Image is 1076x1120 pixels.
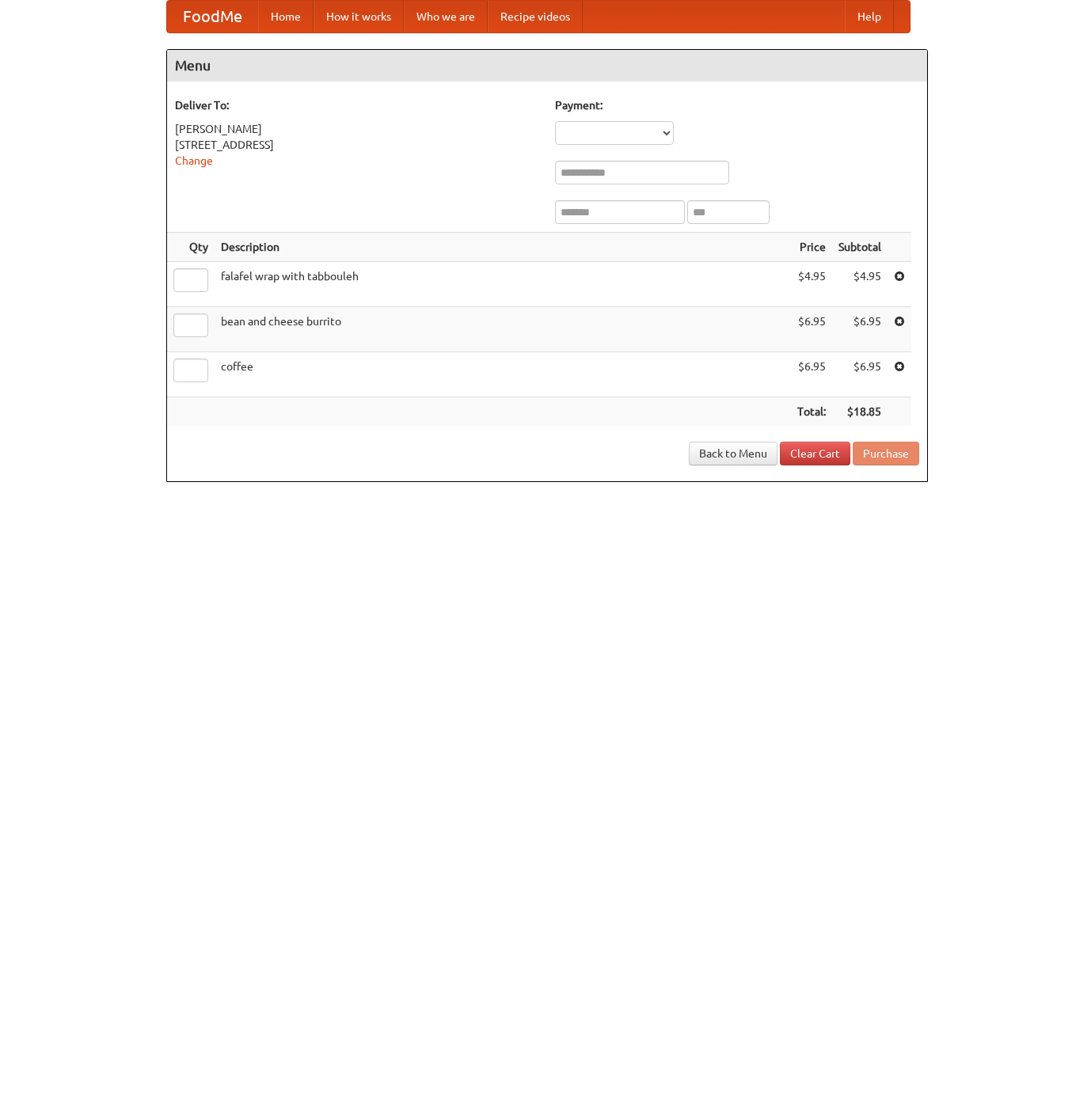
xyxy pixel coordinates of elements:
[845,1,894,32] a: Help
[167,233,215,262] th: Qty
[215,307,791,352] td: bean and cheese burrito
[832,233,888,262] th: Subtotal
[175,137,539,153] div: [STREET_ADDRESS]
[832,262,888,307] td: $4.95
[780,442,850,465] a: Clear Cart
[258,1,314,32] a: Home
[404,1,488,32] a: Who we are
[215,233,791,262] th: Description
[167,1,258,32] a: FoodMe
[488,1,583,32] a: Recipe videos
[689,442,778,465] a: Back to Menu
[555,97,919,113] h5: Payment:
[791,262,832,307] td: $4.95
[175,97,539,113] h5: Deliver To:
[175,121,539,137] div: [PERSON_NAME]
[832,397,888,427] th: $18.85
[175,154,213,167] a: Change
[791,307,832,352] td: $6.95
[215,352,791,397] td: coffee
[832,352,888,397] td: $6.95
[167,50,927,82] h4: Menu
[853,442,919,465] button: Purchase
[314,1,404,32] a: How it works
[791,352,832,397] td: $6.95
[791,397,832,427] th: Total:
[791,233,832,262] th: Price
[215,262,791,307] td: falafel wrap with tabbouleh
[832,307,888,352] td: $6.95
